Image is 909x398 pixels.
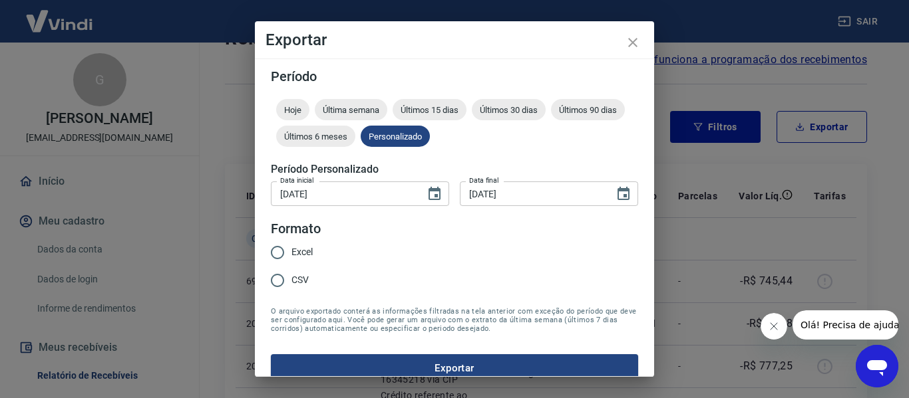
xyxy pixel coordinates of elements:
[361,126,430,147] div: Personalizado
[421,181,448,207] button: Choose date, selected date is 17 de set de 2025
[276,99,309,120] div: Hoje
[460,181,605,206] input: DD/MM/YYYY
[276,126,355,147] div: Últimos 6 meses
[315,99,387,120] div: Última semana
[271,354,638,382] button: Exportar
[271,163,638,176] h5: Período Personalizado
[617,27,649,58] button: close
[361,132,430,142] span: Personalizado
[472,99,546,120] div: Últimos 30 dias
[551,105,625,115] span: Últimos 90 dias
[856,345,898,387] iframe: Botão para abrir a janela de mensagens
[8,9,112,20] span: Olá! Precisa de ajuda?
[266,32,643,48] h4: Exportar
[271,70,638,83] h5: Período
[271,219,321,239] legend: Formato
[393,105,466,115] span: Últimos 15 dias
[793,310,898,340] iframe: Mensagem da empresa
[291,245,313,259] span: Excel
[469,175,499,185] label: Data final
[280,175,314,185] label: Data inicial
[761,313,787,340] iframe: Fechar mensagem
[610,181,637,207] button: Choose date, selected date is 18 de set de 2025
[271,181,416,206] input: DD/MM/YYYY
[276,132,355,142] span: Últimos 6 meses
[271,307,638,333] span: O arquivo exportado conterá as informações filtradas na tela anterior com exceção do período que ...
[551,99,625,120] div: Últimos 90 dias
[291,273,309,287] span: CSV
[393,99,466,120] div: Últimos 15 dias
[472,105,546,115] span: Últimos 30 dias
[315,105,387,115] span: Última semana
[276,105,309,115] span: Hoje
